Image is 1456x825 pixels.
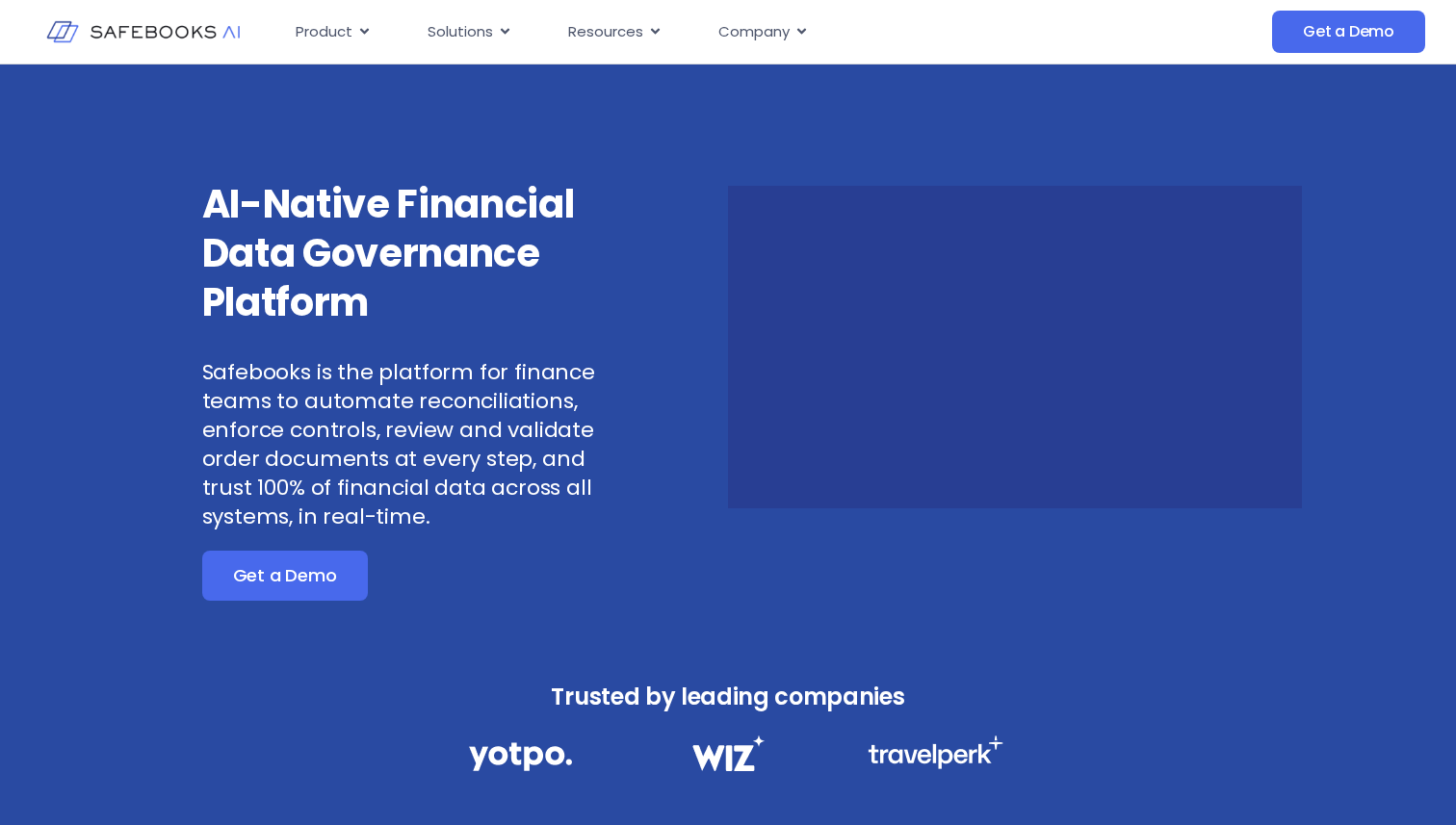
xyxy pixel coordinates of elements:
span: Product [296,21,352,43]
h3: Trusted by leading companies [427,678,1029,716]
h3: AI-Native Financial Data Governance Platform [202,180,633,327]
p: Safebooks is the platform for finance teams to automate reconciliations, enforce controls, review... [202,358,633,531]
nav: Menu [280,13,1108,51]
span: Get a Demo [1303,22,1394,41]
img: Financial Data Governance 2 [683,735,773,771]
span: Company [718,21,790,43]
span: Resources [568,21,643,43]
div: Menu Toggle [280,13,1108,51]
span: Get a Demo [233,566,337,585]
span: Solutions [428,21,493,43]
a: Get a Demo [202,551,368,601]
img: Financial Data Governance 3 [868,735,1003,769]
img: Financial Data Governance 1 [469,735,572,777]
a: Get a Demo [1272,11,1425,53]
